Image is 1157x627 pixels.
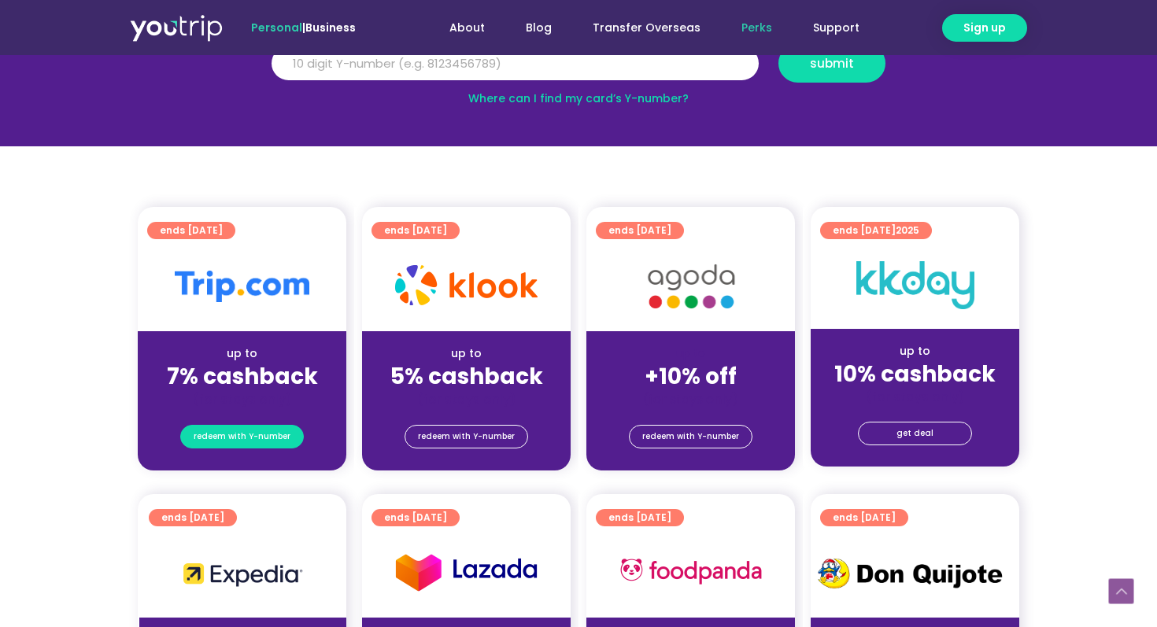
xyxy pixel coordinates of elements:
[147,222,235,239] a: ends [DATE]
[629,425,752,448] a: redeem with Y-number
[418,426,515,448] span: redeem with Y-number
[160,222,223,239] span: ends [DATE]
[375,345,558,362] div: up to
[150,391,334,408] div: (for stays only)
[833,222,919,239] span: ends [DATE]
[149,509,237,526] a: ends [DATE]
[599,391,782,408] div: (for stays only)
[676,345,705,361] span: up to
[896,223,919,237] span: 2025
[721,13,793,42] a: Perks
[608,509,671,526] span: ends [DATE]
[371,509,460,526] a: ends [DATE]
[645,361,737,392] strong: +10% off
[820,222,932,239] a: ends [DATE]2025
[793,13,880,42] a: Support
[810,57,854,69] span: submit
[305,20,356,35] a: Business
[371,222,460,239] a: ends [DATE]
[572,13,721,42] a: Transfer Overseas
[150,345,334,362] div: up to
[405,425,528,448] a: redeem with Y-number
[942,14,1027,42] a: Sign up
[596,509,684,526] a: ends [DATE]
[778,44,885,83] button: submit
[161,509,224,526] span: ends [DATE]
[251,20,302,35] span: Personal
[375,391,558,408] div: (for stays only)
[858,422,972,445] a: get deal
[167,361,318,392] strong: 7% cashback
[505,13,572,42] a: Blog
[833,509,896,526] span: ends [DATE]
[596,222,684,239] a: ends [DATE]
[823,389,1007,405] div: (for stays only)
[429,13,505,42] a: About
[180,425,304,448] a: redeem with Y-number
[896,422,933,444] span: get deal
[468,90,689,106] a: Where can I find my card’s Y-number?
[834,359,996,389] strong: 10% cashback
[390,361,543,392] strong: 5% cashback
[384,509,447,526] span: ends [DATE]
[384,222,447,239] span: ends [DATE]
[398,13,880,42] nav: Menu
[823,343,1007,360] div: up to
[820,509,908,526] a: ends [DATE]
[194,426,290,448] span: redeem with Y-number
[963,20,1006,36] span: Sign up
[272,44,885,94] form: Y Number
[272,46,759,81] input: 10 digit Y-number (e.g. 8123456789)
[642,426,739,448] span: redeem with Y-number
[251,20,356,35] span: |
[608,222,671,239] span: ends [DATE]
